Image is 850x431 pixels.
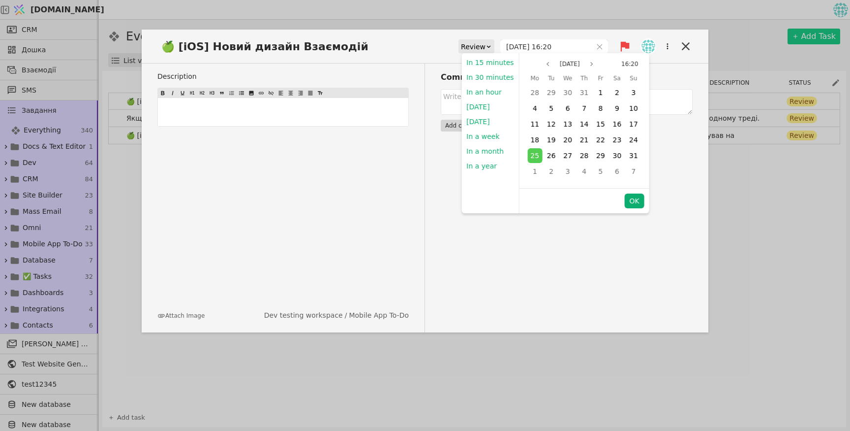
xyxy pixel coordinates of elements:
div: 12 Aug 2025 [543,116,559,132]
div: Saturday [609,72,625,85]
svg: page previous [545,61,551,67]
div: 30 Jul 2025 [559,85,576,100]
div: 16 Aug 2025 [609,116,625,132]
span: Th [580,72,588,84]
a: Mobile App To-Do [349,310,409,321]
button: In a year [461,159,502,173]
div: 18 Aug 2025 [527,132,543,148]
span: 30 [563,89,572,97]
div: 25 Aug 2025 [527,148,543,164]
span: 16 [612,120,621,128]
span: 3 [566,167,570,175]
div: 03 Aug 2025 [625,85,641,100]
div: 29 Jul 2025 [543,85,559,100]
div: Tuesday [543,72,559,85]
div: 13 Aug 2025 [559,116,576,132]
span: Fr [598,72,603,84]
button: [DATE] [461,99,494,114]
span: 9 [615,104,619,112]
span: 19 [547,136,556,144]
div: Aug 2025 [527,72,642,179]
div: 30 Aug 2025 [609,148,625,164]
span: 31 [629,152,638,160]
span: 7 [582,104,586,112]
span: 23 [612,136,621,144]
div: 29 Aug 2025 [592,148,608,164]
div: 19 Aug 2025 [543,132,559,148]
button: In a month [461,144,509,159]
span: 13 [563,120,572,128]
span: 1 [533,167,537,175]
div: 02 Sep 2025 [543,164,559,179]
span: 4 [582,167,586,175]
span: Sa [613,72,621,84]
a: Dev testing workspace [264,310,343,321]
div: Thursday [576,72,592,85]
span: 20 [563,136,572,144]
span: Mo [530,72,539,84]
div: 04 Aug 2025 [527,100,543,116]
span: 27 [563,152,572,160]
span: 18 [530,136,539,144]
span: We [563,72,573,84]
span: 6 [615,167,619,175]
button: Attach Image [157,311,205,320]
div: 31 Aug 2025 [625,148,641,164]
span: 21 [580,136,589,144]
div: 10 Aug 2025 [625,100,641,116]
div: Friday [592,72,608,85]
span: 3 [631,89,636,97]
div: 24 Aug 2025 [625,132,641,148]
button: Select month [556,58,584,70]
span: 6 [566,104,570,112]
span: 🍏 [iOS] Новий дизайн Взаємодій [157,38,378,55]
div: 06 Sep 2025 [609,164,625,179]
span: 17 [629,120,638,128]
span: 12 [547,120,556,128]
div: 09 Aug 2025 [609,100,625,116]
span: 22 [596,136,605,144]
h3: Comments [441,71,693,83]
div: 15 Aug 2025 [592,116,608,132]
span: 11 [530,120,539,128]
div: Wednesday [559,72,576,85]
div: 28 Aug 2025 [576,148,592,164]
span: 31 [580,89,589,97]
div: 17 Aug 2025 [625,116,641,132]
div: 14 Aug 2025 [576,116,592,132]
button: In 15 minutes [461,55,518,70]
div: 08 Aug 2025 [592,100,608,116]
button: Add comment [441,120,491,132]
span: 8 [598,104,603,112]
input: dd.MM.yyyy HH:mm [501,40,592,54]
img: ih [641,39,655,53]
span: 28 [530,89,539,97]
span: 25 [530,152,539,160]
div: 31 Jul 2025 [576,85,592,100]
div: 01 Aug 2025 [592,85,608,100]
div: 20 Aug 2025 [559,132,576,148]
button: Clear [596,43,603,50]
svg: close [596,43,603,50]
button: In 30 minutes [461,70,518,85]
span: 14 [580,120,589,128]
div: 07 Aug 2025 [576,100,592,116]
span: 24 [629,136,638,144]
span: 15 [596,120,605,128]
span: 4 [533,104,537,112]
div: 27 Aug 2025 [559,148,576,164]
div: Review [461,40,486,54]
span: 29 [547,89,556,97]
button: In a week [461,129,504,144]
div: / [264,310,409,321]
div: 21 Aug 2025 [576,132,592,148]
div: Monday [527,72,543,85]
span: 5 [598,167,603,175]
span: 7 [631,167,636,175]
div: 11 Aug 2025 [527,116,543,132]
span: 10 [629,104,638,112]
span: 30 [612,152,621,160]
span: Su [630,72,637,84]
svg: page next [589,61,595,67]
div: 04 Sep 2025 [576,164,592,179]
